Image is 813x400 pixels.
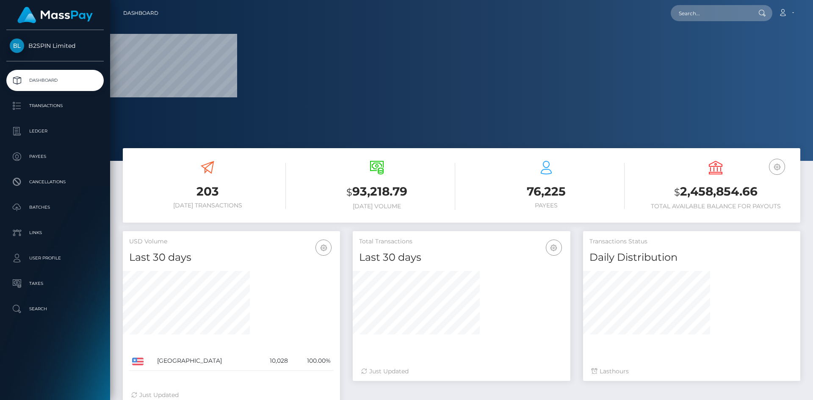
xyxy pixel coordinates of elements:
p: Ledger [10,125,100,138]
h6: Payees [468,202,625,209]
h6: [DATE] Transactions [129,202,286,209]
p: Batches [10,201,100,214]
a: Taxes [6,273,104,294]
td: [GEOGRAPHIC_DATA] [154,351,256,371]
a: User Profile [6,248,104,269]
h3: 203 [129,183,286,200]
small: $ [674,186,680,198]
a: Search [6,298,104,320]
a: Ledger [6,121,104,142]
a: Dashboard [123,4,158,22]
div: Last hours [592,367,792,376]
h4: Last 30 days [129,250,334,265]
h3: 2,458,854.66 [637,183,794,201]
h5: Total Transactions [359,237,564,246]
h4: Daily Distribution [589,250,794,265]
h4: Last 30 days [359,250,564,265]
p: User Profile [10,252,100,265]
p: Links [10,226,100,239]
td: 100.00% [291,351,334,371]
p: Taxes [10,277,100,290]
img: B2SPIN Limited [10,39,24,53]
td: 10,028 [256,351,291,371]
h6: Total Available Balance for Payouts [637,203,794,210]
input: Search... [671,5,750,21]
p: Search [10,303,100,315]
a: Links [6,222,104,243]
p: Cancellations [10,176,100,188]
img: MassPay Logo [17,7,93,23]
h5: USD Volume [129,237,334,246]
h3: 76,225 [468,183,625,200]
a: Payees [6,146,104,167]
small: $ [346,186,352,198]
a: Batches [6,197,104,218]
div: Just Updated [361,367,561,376]
a: Cancellations [6,171,104,193]
img: US.png [132,358,144,365]
h5: Transactions Status [589,237,794,246]
h6: [DATE] Volume [299,203,455,210]
span: B2SPIN Limited [6,42,104,50]
a: Transactions [6,95,104,116]
a: Dashboard [6,70,104,91]
div: Just Updated [131,391,332,400]
p: Transactions [10,99,100,112]
p: Payees [10,150,100,163]
p: Dashboard [10,74,100,87]
h3: 93,218.79 [299,183,455,201]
